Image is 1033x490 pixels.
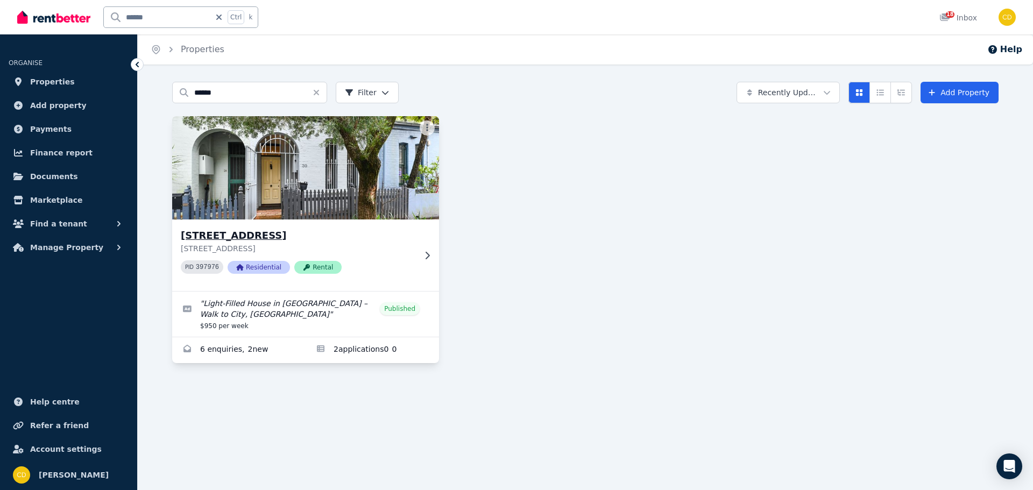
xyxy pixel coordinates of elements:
button: Manage Property [9,237,129,258]
a: Documents [9,166,129,187]
span: Finance report [30,146,93,159]
a: Refer a friend [9,415,129,436]
span: Payments [30,123,72,136]
a: Payments [9,118,129,140]
button: More options [420,120,435,136]
span: Filter [345,87,377,98]
a: Account settings [9,438,129,460]
span: Rental [294,261,342,274]
a: Applications for 30 Bishopgate St, Camperdown [306,337,439,363]
nav: Breadcrumb [138,34,237,65]
span: k [249,13,252,22]
a: Help centre [9,391,129,413]
span: ORGANISE [9,59,43,67]
a: Add Property [921,82,999,103]
p: [STREET_ADDRESS] [181,243,415,254]
span: Properties [30,75,75,88]
a: Properties [181,44,224,54]
span: Find a tenant [30,217,87,230]
a: Add property [9,95,129,116]
span: Ctrl [228,10,244,24]
button: Card view [848,82,870,103]
span: Manage Property [30,241,103,254]
img: 30 Bishopgate St, Camperdown [166,113,446,222]
a: Properties [9,71,129,93]
div: Inbox [939,12,977,23]
a: Enquiries for 30 Bishopgate St, Camperdown [172,337,306,363]
a: Finance report [9,142,129,164]
a: Marketplace [9,189,129,211]
span: Recently Updated [758,87,819,98]
a: 30 Bishopgate St, Camperdown[STREET_ADDRESS][STREET_ADDRESS]PID 397976ResidentialRental [172,116,439,291]
small: PID [185,264,194,270]
button: Recently Updated [737,82,840,103]
img: Chris Dimitropoulos [13,466,30,484]
span: Refer a friend [30,419,89,432]
button: Filter [336,82,399,103]
div: View options [848,82,912,103]
button: Help [987,43,1022,56]
div: Open Intercom Messenger [996,453,1022,479]
span: Account settings [30,443,102,456]
button: Clear search [312,82,327,103]
img: Chris Dimitropoulos [999,9,1016,26]
button: Compact list view [869,82,891,103]
span: Residential [228,261,290,274]
span: Help centre [30,395,80,408]
button: Expanded list view [890,82,912,103]
button: Find a tenant [9,213,129,235]
span: 18 [946,11,954,18]
span: [PERSON_NAME] [39,468,109,481]
span: Add property [30,99,87,112]
code: 397976 [196,264,219,271]
span: Marketplace [30,194,82,207]
a: Edit listing: Light-Filled House in Prime Camperdown – Walk to City, University & Parks [172,292,439,337]
span: Documents [30,170,78,183]
h3: [STREET_ADDRESS] [181,228,415,243]
img: RentBetter [17,9,90,25]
